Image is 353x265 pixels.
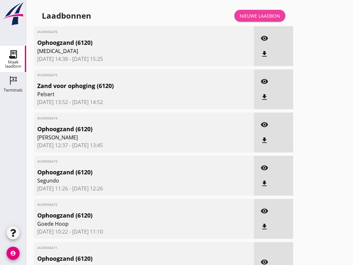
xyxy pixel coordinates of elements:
[7,247,20,260] i: account_circle
[37,133,215,141] span: [PERSON_NAME]
[240,12,280,19] div: Nieuwe laadbon
[42,10,91,21] div: Laadbonnen
[261,136,268,144] i: file_download
[1,2,25,26] img: logo-small.a267ee39.svg
[4,88,23,92] div: Terminals
[37,29,215,34] span: 4S-00006476
[261,164,268,172] i: visibility
[37,47,215,55] span: [MEDICAL_DATA]
[37,245,215,250] span: 4S-00006471
[37,159,215,164] span: 4S-00006473
[261,207,268,215] i: visibility
[37,90,215,98] span: Pelsert
[261,180,268,187] i: file_download
[37,98,251,106] span: [DATE] 13:52 - [DATE] 14:52
[37,254,215,263] span: Ophoogzand (6120)
[37,185,251,192] span: [DATE] 11:26 - [DATE] 12:26
[37,168,215,177] span: Ophoogzand (6120)
[37,55,251,63] span: [DATE] 14:38 - [DATE] 15:25
[37,202,215,207] span: 4S-00006472
[37,228,251,236] span: [DATE] 10:22 - [DATE] 11:10
[37,38,215,47] span: Ophoogzand (6120)
[37,211,215,220] span: Ophoogzand (6120)
[37,125,215,133] span: Ophoogzand (6120)
[261,34,268,42] i: visibility
[37,220,215,228] span: Goede Hoop
[261,50,268,58] i: file_download
[261,78,268,85] i: visibility
[37,141,251,149] span: [DATE] 12:37 - [DATE] 13:45
[234,10,285,22] a: Nieuwe laadbon
[261,121,268,129] i: visibility
[37,177,215,185] span: Segundo
[261,93,268,101] i: file_download
[37,73,215,78] span: 4S-00006475
[261,223,268,231] i: file_download
[37,81,215,90] span: Zand voor ophoging (6120)
[37,116,215,121] span: 4S-00006474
